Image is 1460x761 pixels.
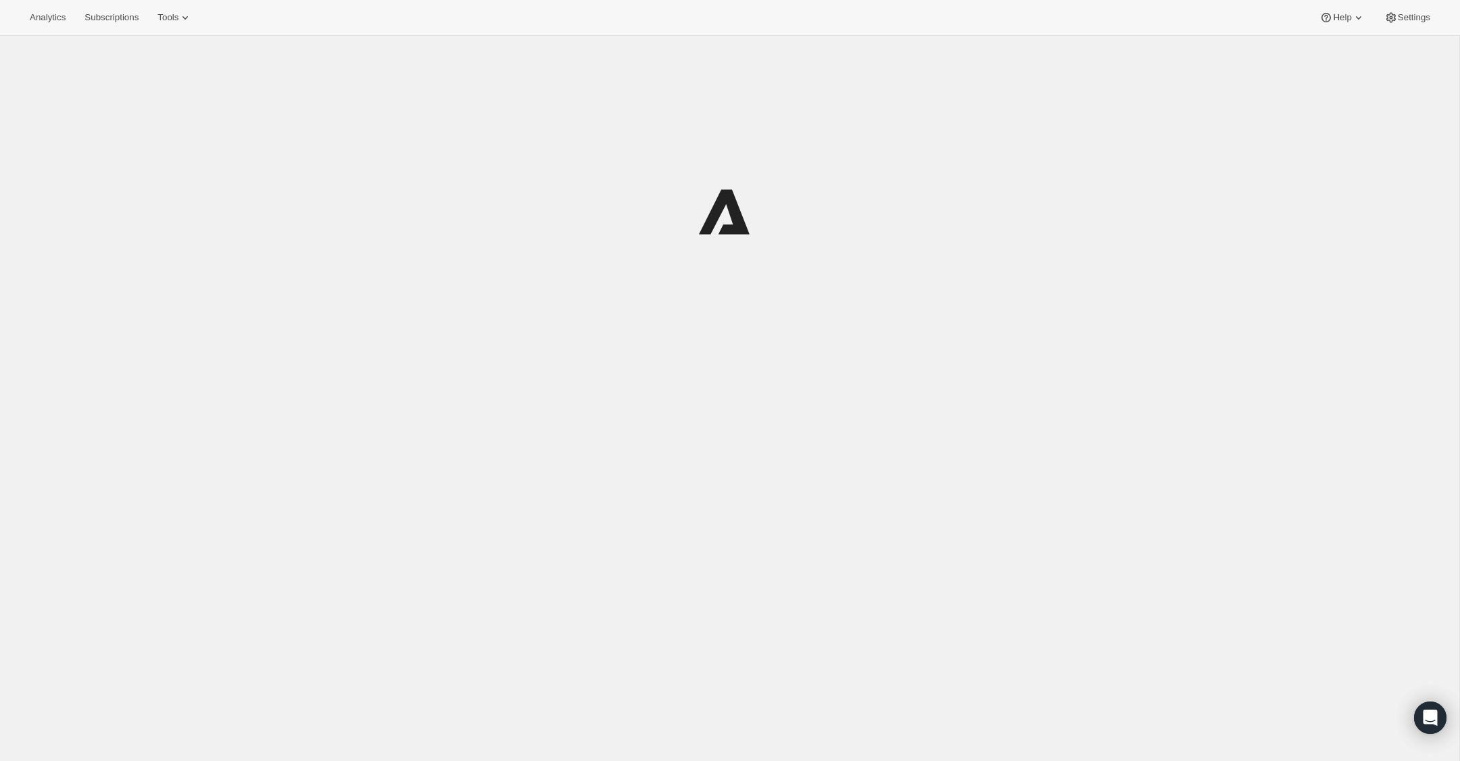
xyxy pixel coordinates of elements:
span: Help [1333,12,1351,23]
span: Settings [1398,12,1430,23]
span: Analytics [30,12,66,23]
button: Subscriptions [76,8,147,27]
span: Subscriptions [84,12,139,23]
button: Tools [149,8,200,27]
button: Analytics [22,8,74,27]
span: Tools [157,12,178,23]
div: Open Intercom Messenger [1414,702,1446,734]
button: Help [1311,8,1373,27]
button: Settings [1376,8,1438,27]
